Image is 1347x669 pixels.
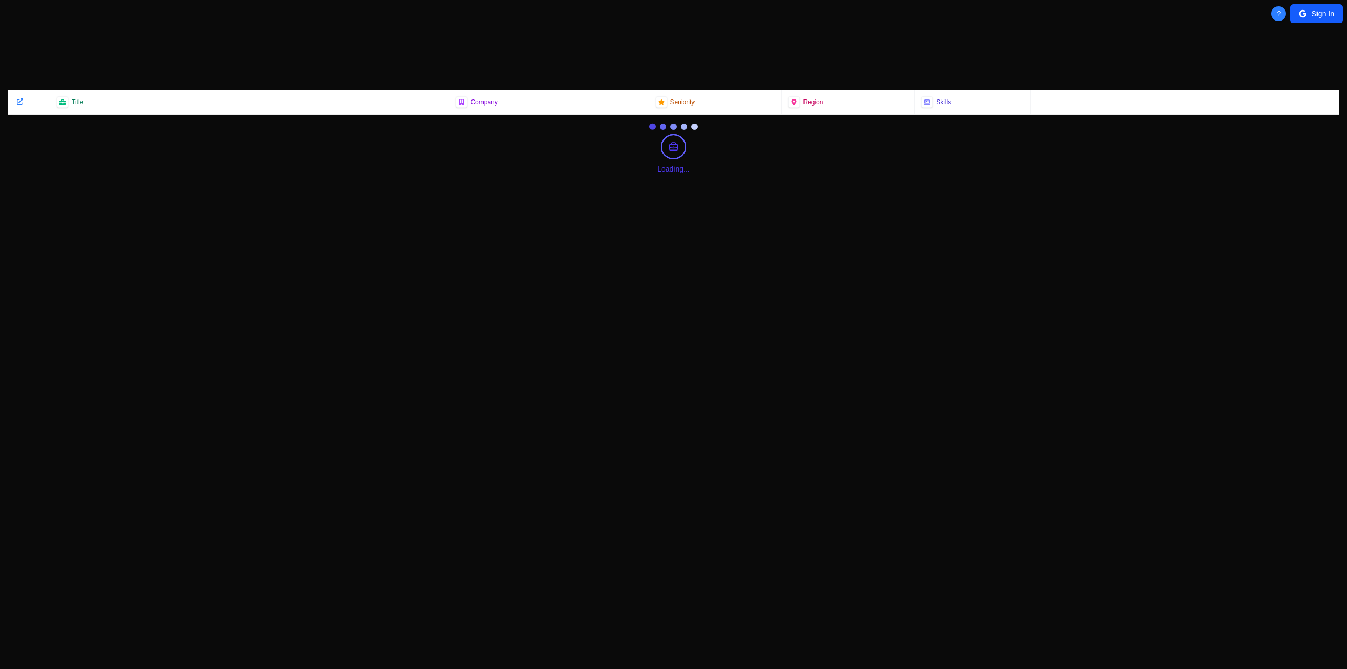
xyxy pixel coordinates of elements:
div: Loading... [657,164,690,174]
span: Company [470,98,497,106]
span: Seniority [670,98,695,106]
span: Region [803,98,823,106]
span: ? [1277,8,1281,19]
button: Sign In [1290,4,1343,23]
span: Title [72,98,83,106]
button: About Techjobs [1271,6,1286,21]
span: Skills [936,98,951,106]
